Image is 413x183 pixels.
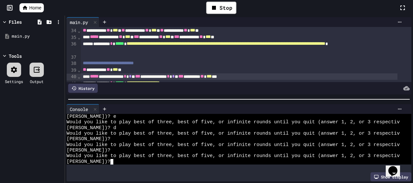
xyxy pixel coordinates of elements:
iframe: chat widget [386,157,407,177]
div: 35 [67,34,77,41]
span: Fold line [77,35,81,40]
div: main.py [67,17,99,27]
div: 40 [67,74,77,80]
div: Files [9,18,22,25]
div: 37 [67,54,77,61]
span: [PERSON_NAME])? [67,159,110,165]
div: 41 [67,80,77,87]
span: Would you like to play best of three, best of five, or infinite rounds until you quit (answer 1, ... [67,119,400,125]
span: Would you like to play best of three, best of five, or infinite rounds until you quit (answer 1, ... [67,131,400,136]
div: Settings [5,79,23,84]
div: Console [67,104,99,114]
div: Stop [206,2,236,14]
div: main.py [67,19,91,26]
div: 34 [67,28,77,34]
div: main.py [12,33,62,40]
span: Would you like to play best of three, best of five, or infinite rounds until you quit (answer 1, ... [67,142,400,148]
span: Fold line [77,67,81,73]
div: Tools [9,53,22,59]
span: Fold line [77,81,81,86]
a: Home [19,3,44,12]
span: Fold line [77,74,81,79]
span: Would you like to play best of three, best of five, or infinite rounds until you quit (answer 1, ... [67,153,400,159]
div: 36 [67,41,77,54]
span: Fold line [77,28,81,33]
div: Output [30,79,44,84]
div: Console [67,106,91,113]
div: Show display [370,172,411,181]
span: Home [29,5,41,11]
span: [PERSON_NAME])? d [67,125,116,131]
div: 39 [67,67,77,74]
div: 38 [67,60,77,67]
span: [PERSON_NAME])? [67,136,110,142]
span: [PERSON_NAME])? e [67,114,116,119]
span: [PERSON_NAME])? [67,148,110,153]
div: History [68,84,98,93]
